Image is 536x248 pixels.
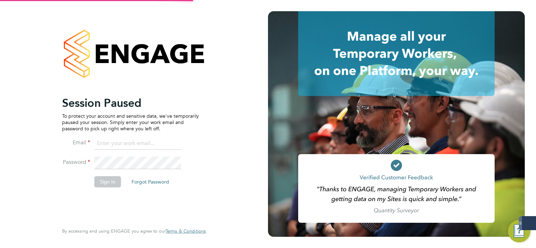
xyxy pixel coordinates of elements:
[62,113,199,132] p: To protect your account and sensitive data, we've temporarily paused your session. Simply enter y...
[94,137,181,150] input: Enter your work email...
[166,228,206,234] a: Terms & Conditions
[508,220,530,242] button: Engage Resource Center
[62,228,206,234] span: By accessing and using ENGAGE you agree to our
[126,176,175,187] button: Forgot Password
[94,176,121,187] button: Sign In
[62,139,90,146] label: Email
[166,228,206,234] span: Terms & Conditions
[62,159,90,166] label: Password
[62,96,199,110] h2: Session Paused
